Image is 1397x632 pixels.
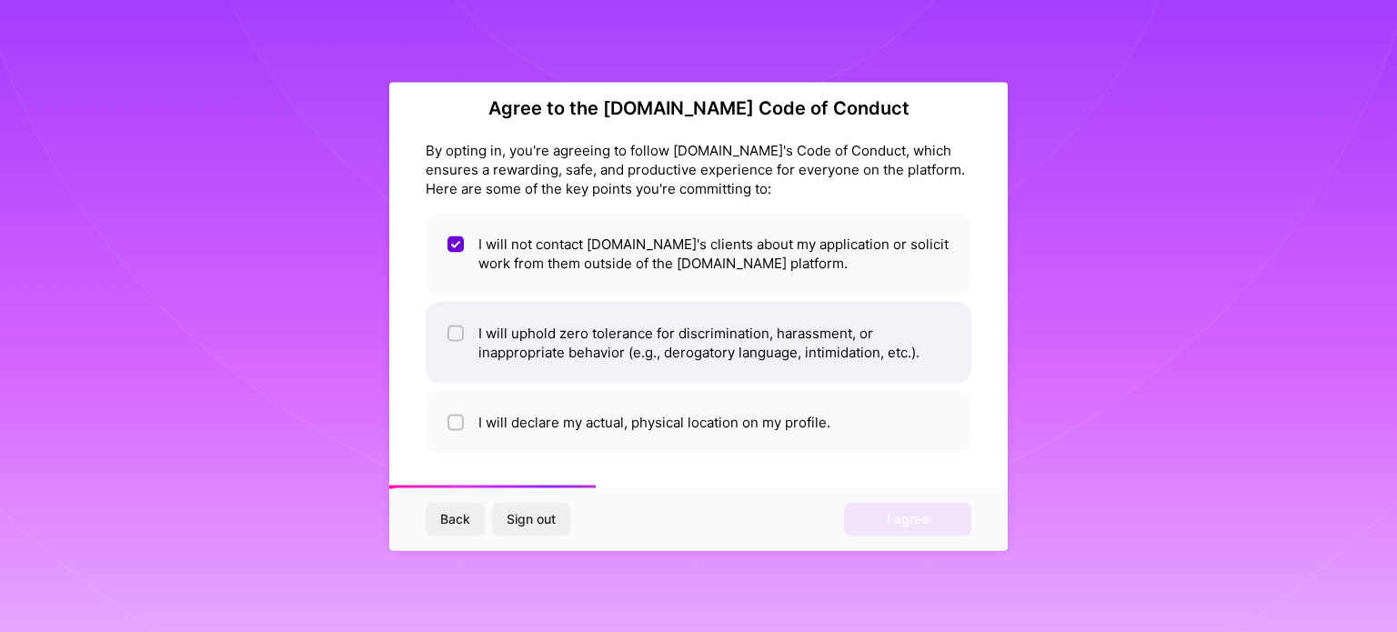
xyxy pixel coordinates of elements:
[440,510,470,528] span: Back
[426,140,971,197] div: By opting in, you're agreeing to follow [DOMAIN_NAME]'s Code of Conduct, which ensures a rewardin...
[426,96,971,118] h2: Agree to the [DOMAIN_NAME] Code of Conduct
[426,390,971,453] li: I will declare my actual, physical location on my profile.
[426,503,485,536] button: Back
[426,212,971,294] li: I will not contact [DOMAIN_NAME]'s clients about my application or solicit work from them outside...
[492,503,570,536] button: Sign out
[426,301,971,383] li: I will uphold zero tolerance for discrimination, harassment, or inappropriate behavior (e.g., der...
[507,510,556,528] span: Sign out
